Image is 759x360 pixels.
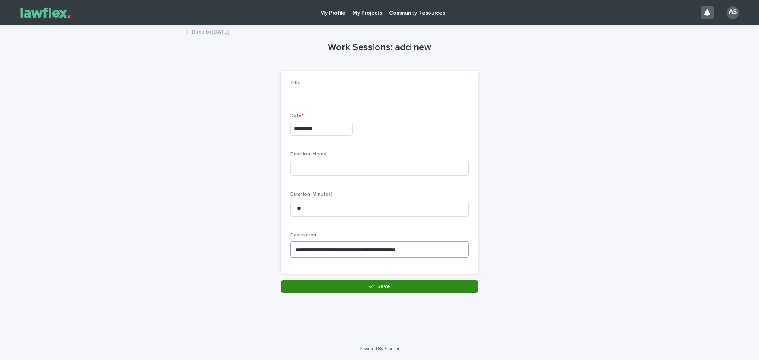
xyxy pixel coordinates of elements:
button: Save [281,280,478,293]
span: Description [290,233,316,237]
span: Date [290,113,304,118]
a: Powered By Stacker [359,346,399,351]
a: Back to[DATE] [192,27,229,36]
span: Duration (Minutes) [290,192,332,197]
p: - [290,89,469,97]
h1: Work Sessions: add new [281,42,478,53]
span: Title [290,81,301,85]
span: Save [377,284,390,289]
img: Gnvw4qrBSHOAfo8VMhG6 [16,5,75,21]
span: Duration (Hours) [290,152,328,156]
div: AS [727,6,739,19]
